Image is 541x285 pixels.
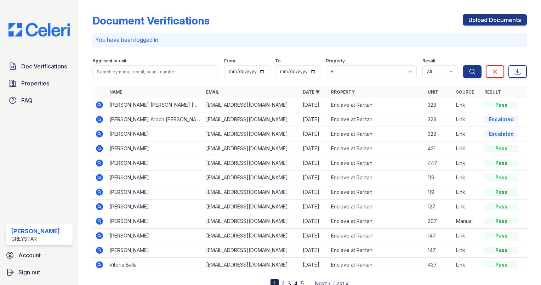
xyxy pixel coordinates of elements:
td: [DATE] [300,214,328,229]
td: 147 [425,229,453,243]
span: Properties [21,79,49,88]
td: [EMAIL_ADDRESS][DOMAIN_NAME] [203,185,300,200]
td: 323 [425,127,453,141]
div: Greystar [11,235,60,242]
div: Pass [484,174,518,181]
td: 437 [425,258,453,272]
td: 127 [425,200,453,214]
td: Link [453,141,482,156]
td: Enclave at Raritan [328,200,425,214]
td: 119 [425,171,453,185]
td: Enclave at Raritan [328,141,425,156]
td: [EMAIL_ADDRESS][DOMAIN_NAME] [203,200,300,214]
td: [DATE] [300,200,328,214]
a: Source [456,89,474,95]
td: [DATE] [300,185,328,200]
td: [PERSON_NAME] [107,171,203,185]
div: Escalated [484,130,518,138]
td: Vitoria Balla [107,258,203,272]
td: [DATE] [300,156,328,171]
td: 147 [425,243,453,258]
td: Link [453,258,482,272]
span: Doc Verifications [21,62,67,71]
div: Escalated [484,116,518,123]
td: [DATE] [300,98,328,112]
div: Pass [484,203,518,210]
img: CE_Logo_Blue-a8612792a0a2168367f1c8372b55b34899dd931a85d93a1a3d3e32e68fde9ad4.png [3,23,75,37]
td: Enclave at Raritan [328,214,425,229]
div: Pass [484,160,518,167]
a: Properties [6,76,73,90]
td: Link [453,112,482,127]
div: Pass [484,101,518,108]
label: From [224,58,235,64]
td: [PERSON_NAME] [107,127,203,141]
td: [EMAIL_ADDRESS][DOMAIN_NAME] [203,127,300,141]
a: Doc Verifications [6,59,73,73]
a: Sign out [3,265,75,279]
a: Name [109,89,122,95]
td: [PERSON_NAME] [PERSON_NAME] [PERSON_NAME] [107,98,203,112]
td: [DATE] [300,229,328,243]
a: Result [484,89,501,95]
td: [PERSON_NAME] [107,229,203,243]
td: Enclave at Raritan [328,258,425,272]
td: Link [453,229,482,243]
td: [DATE] [300,127,328,141]
td: 323 [425,98,453,112]
td: Enclave at Raritan [328,243,425,258]
td: Link [453,127,482,141]
td: [PERSON_NAME] [107,156,203,171]
span: FAQ [21,96,33,105]
td: Link [453,171,482,185]
td: Link [453,185,482,200]
td: Enclave at Raritan [328,185,425,200]
td: Link [453,156,482,171]
p: You have been logged in [95,35,524,44]
div: Pass [484,247,518,254]
div: Pass [484,218,518,225]
td: [DATE] [300,258,328,272]
td: [EMAIL_ADDRESS][DOMAIN_NAME] [203,141,300,156]
td: 323 [425,112,453,127]
td: Link [453,98,482,112]
td: [DATE] [300,243,328,258]
td: 421 [425,141,453,156]
td: Enclave at Raritan [328,127,425,141]
td: [EMAIL_ADDRESS][DOMAIN_NAME] [203,112,300,127]
td: [DATE] [300,141,328,156]
a: Upload Documents [463,14,527,26]
td: 447 [425,156,453,171]
a: Property [331,89,355,95]
td: [EMAIL_ADDRESS][DOMAIN_NAME] [203,98,300,112]
td: 119 [425,185,453,200]
td: Enclave at Raritan [328,171,425,185]
div: Document Verifications [92,14,210,27]
label: To [275,58,281,64]
label: Result [422,58,435,64]
label: Property [326,58,345,64]
div: Pass [484,261,518,268]
div: [PERSON_NAME] [11,227,60,235]
td: [EMAIL_ADDRESS][DOMAIN_NAME] [203,171,300,185]
td: Enclave at Raritan [328,98,425,112]
td: [PERSON_NAME] [107,141,203,156]
td: Manual [453,214,482,229]
a: Account [3,248,75,262]
a: Email [206,89,219,95]
td: [EMAIL_ADDRESS][DOMAIN_NAME] [203,243,300,258]
td: [EMAIL_ADDRESS][DOMAIN_NAME] [203,156,300,171]
td: [DATE] [300,112,328,127]
td: Enclave at Raritan [328,229,425,243]
div: Pass [484,232,518,239]
td: [DATE] [300,171,328,185]
td: [EMAIL_ADDRESS][DOMAIN_NAME] [203,229,300,243]
td: [PERSON_NAME] [107,200,203,214]
td: [PERSON_NAME] [107,185,203,200]
td: Link [453,243,482,258]
td: 307 [425,214,453,229]
td: Enclave at Raritan [328,156,425,171]
div: Pass [484,189,518,196]
td: [PERSON_NAME] Aroch [PERSON_NAME] [107,112,203,127]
